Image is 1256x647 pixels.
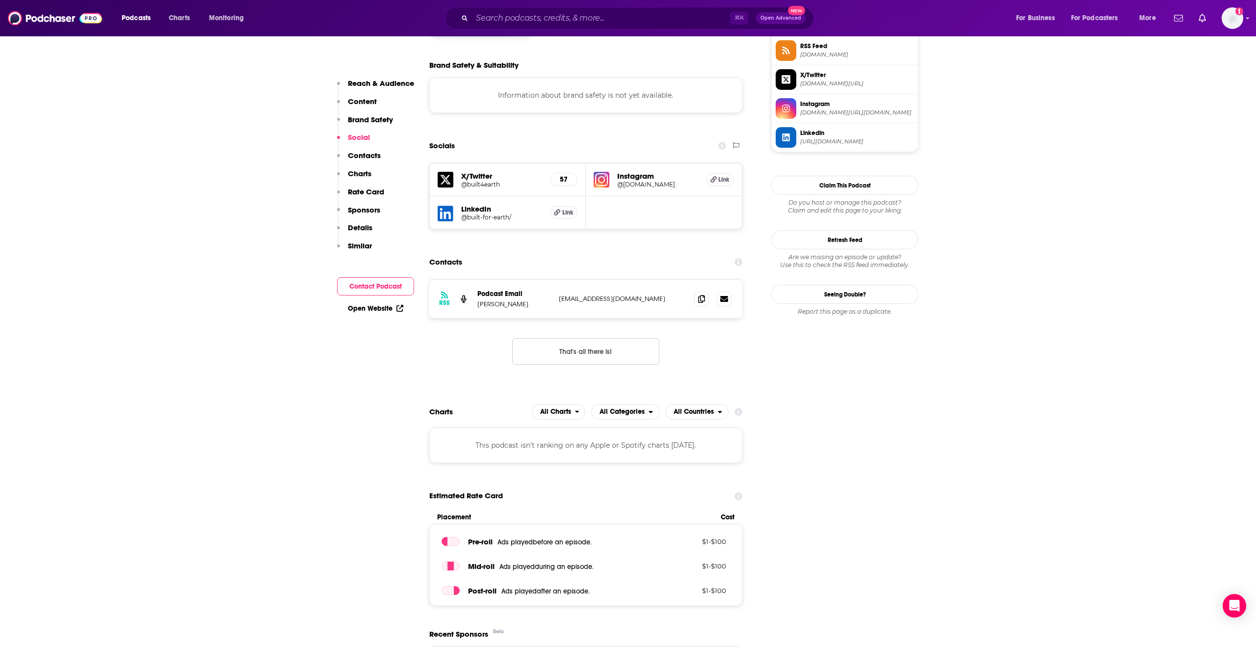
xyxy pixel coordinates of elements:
h2: Countries [665,404,729,420]
button: Details [337,223,372,241]
p: Details [348,223,372,232]
span: Do you host or manage this podcast? [771,199,918,207]
svg: Add a profile image [1235,7,1243,15]
span: Placement [437,513,712,521]
span: Charts [169,11,190,25]
h2: Contacts [429,253,462,271]
a: @built4earth [461,181,542,188]
span: RSS Feed [800,42,914,51]
span: Pre -roll [468,537,493,546]
button: open menu [532,404,586,420]
h5: 57 [558,175,569,184]
p: Social [348,133,370,142]
a: Link [706,173,734,186]
a: Show notifications dropdown [1170,10,1187,27]
h2: Categories [591,404,659,420]
a: Show notifications dropdown [1195,10,1210,27]
span: All Countries [674,408,714,415]
span: For Business [1016,11,1055,25]
p: Sponsors [348,205,380,215]
a: @[DOMAIN_NAME] [617,181,699,188]
span: Ads played during an episode . [499,563,594,571]
p: $ 1 - $ 100 [662,587,726,594]
h2: Charts [429,407,453,416]
button: Contacts [337,151,381,169]
button: Content [337,97,377,115]
span: All Charts [540,408,571,415]
span: New [788,6,806,15]
span: Podcasts [122,11,151,25]
button: Claim This Podcast [771,176,918,195]
p: Brand Safety [348,115,393,124]
h2: Platforms [532,404,586,420]
span: More [1139,11,1156,25]
button: open menu [1065,10,1132,26]
a: Seeing Double? [771,285,918,304]
button: open menu [202,10,257,26]
button: Charts [337,169,371,187]
input: Search podcasts, credits, & more... [472,10,730,26]
span: Ads played before an episode . [497,538,592,546]
button: Rate Card [337,187,384,205]
a: X/Twitter[DOMAIN_NAME][URL] [776,69,914,90]
span: instagram.com/builtfor.earth [800,109,914,116]
span: Linkedin [800,129,914,137]
a: @built-for-earth/ [461,214,542,221]
span: https://www.linkedin.com/company/built-for-earth/ [800,138,914,145]
span: Logged in as jhutchinson [1222,7,1243,29]
span: ⌘ K [730,12,748,25]
h5: X/Twitter [461,171,542,181]
img: Podchaser - Follow, Share and Rate Podcasts [8,9,102,27]
img: iconImage [594,172,609,188]
p: $ 1 - $ 100 [662,562,726,570]
p: Reach & Audience [348,79,414,88]
img: User Profile [1222,7,1243,29]
span: Link [718,176,730,184]
div: This podcast isn't ranking on any Apple or Spotify charts [DATE]. [429,428,742,463]
h5: LinkedIn [461,204,542,214]
span: Link [562,209,574,216]
p: Content [348,97,377,106]
span: Mid -roll [468,562,495,571]
span: Monitoring [209,11,244,25]
h3: RSS [439,299,450,307]
a: Instagram[DOMAIN_NAME][URL][DOMAIN_NAME] [776,98,914,119]
span: For Podcasters [1071,11,1118,25]
span: twitter.com/built4earth [800,80,914,87]
div: Beta [493,628,504,635]
button: Show profile menu [1222,7,1243,29]
span: Post -roll [468,586,497,595]
p: Similar [348,241,372,250]
span: Cost [721,513,734,521]
p: [EMAIL_ADDRESS][DOMAIN_NAME] [559,295,686,303]
button: Similar [337,241,372,259]
h5: Instagram [617,171,699,181]
button: open menu [665,404,729,420]
p: $ 1 - $ 100 [662,538,726,545]
button: Open AdvancedNew [756,12,806,24]
button: open menu [1009,10,1067,26]
div: Information about brand safety is not yet available. [429,78,742,113]
span: X/Twitter [800,71,914,80]
a: Open Website [348,304,403,313]
button: open menu [115,10,163,26]
span: Instagram [800,100,914,108]
p: [PERSON_NAME] [477,300,551,308]
button: Contact Podcast [337,277,414,296]
span: Recent Sponsors [429,629,488,639]
button: Brand Safety [337,115,393,133]
button: Sponsors [337,205,380,223]
span: Open Advanced [760,16,801,21]
p: Charts [348,169,371,178]
div: Are we missing an episode or update? Use this to check the RSS feed immediately. [771,253,918,269]
a: RSS Feed[DOMAIN_NAME] [776,40,914,61]
a: Charts [162,10,196,26]
span: Estimated Rate Card [429,486,503,505]
a: Linkedin[URL][DOMAIN_NAME] [776,127,914,148]
button: open menu [1132,10,1168,26]
p: Rate Card [348,187,384,196]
